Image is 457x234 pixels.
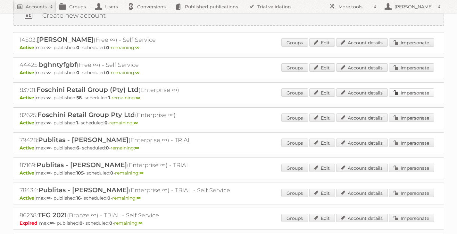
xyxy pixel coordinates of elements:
a: Account details [336,38,388,47]
h2: 86238: (Bronze ∞) - TRIAL - Self Service [20,211,244,220]
h2: Accounts [26,4,47,10]
strong: 58 [76,95,82,101]
h2: More tools [338,4,370,10]
span: remaining: [112,195,141,201]
a: Edit [309,88,335,97]
span: Expired [20,220,39,226]
strong: 1 [76,120,78,126]
a: Groups [281,189,308,197]
h2: [PERSON_NAME] [393,4,435,10]
strong: ∞ [137,195,141,201]
a: Edit [309,63,335,72]
span: Active [20,170,36,176]
strong: 0 [79,220,83,226]
strong: ∞ [139,170,144,176]
a: Groups [281,113,308,122]
strong: ∞ [46,120,51,126]
a: Groups [281,88,308,97]
span: Active [20,145,36,151]
a: Edit [309,139,335,147]
p: max: - published: - scheduled: - [20,170,437,176]
a: Account details [336,189,388,197]
strong: ∞ [46,45,51,50]
span: Active [20,195,36,201]
p: max: - published: - scheduled: - [20,120,437,126]
strong: ∞ [46,95,51,101]
strong: 0 [106,45,109,50]
a: Account details [336,139,388,147]
a: Groups [281,63,308,72]
a: Account details [336,88,388,97]
a: Edit [309,164,335,172]
p: max: - published: - scheduled: - [20,145,437,151]
a: Account details [336,63,388,72]
a: Edit [309,38,335,47]
a: Edit [309,214,335,222]
a: Impersonate [389,113,434,122]
span: bghntyfgbf [39,61,77,68]
h2: 78434: (Enterprise ∞) - TRIAL - Self Service [20,186,244,194]
strong: 0 [106,145,109,151]
span: Foschini Retail Group (Pty) Ltd [37,86,138,94]
a: Impersonate [389,88,434,97]
strong: ∞ [46,195,51,201]
span: Active [20,70,36,76]
a: Impersonate [389,63,434,72]
p: max: - published: - scheduled: - [20,70,437,76]
strong: ∞ [46,70,51,76]
span: remaining: [111,45,139,50]
span: remaining: [111,145,139,151]
span: Publitas - [PERSON_NAME] [38,186,129,194]
strong: 0 [104,120,108,126]
a: Impersonate [389,38,434,47]
span: remaining: [111,70,139,76]
a: Groups [281,38,308,47]
strong: ∞ [138,220,143,226]
a: Impersonate [389,214,434,222]
a: Edit [309,113,335,122]
a: Account details [336,214,388,222]
strong: ∞ [135,145,139,151]
h2: 44425: (Free ∞) - Self Service [20,61,244,69]
strong: 16 [76,195,81,201]
a: Groups [281,164,308,172]
strong: ∞ [50,220,54,226]
strong: ∞ [135,45,139,50]
h2: 83701: (Enterprise ∞) [20,86,244,94]
span: Publitas - [PERSON_NAME] [38,136,129,144]
a: Impersonate [389,164,434,172]
strong: 0 [76,70,79,76]
strong: 1 [108,95,110,101]
a: Edit [309,189,335,197]
strong: ∞ [134,120,138,126]
p: max: - published: - scheduled: - [20,220,437,226]
a: Groups [281,139,308,147]
a: Groups [281,214,308,222]
strong: 105 [76,170,84,176]
p: max: - published: - scheduled: - [20,95,437,101]
strong: 0 [107,195,111,201]
h2: 14503: (Free ∞) - Self Service [20,36,244,44]
strong: ∞ [135,70,139,76]
strong: ∞ [46,170,51,176]
span: Active [20,45,36,50]
p: max: - published: - scheduled: - [20,45,437,50]
span: [PERSON_NAME] [37,36,94,43]
h2: 87169: (Enterprise ∞) - TRIAL [20,161,244,169]
strong: 0 [110,170,113,176]
span: remaining: [112,95,140,101]
span: remaining: [109,120,138,126]
span: TFG 2021 [38,211,67,219]
span: remaining: [115,170,144,176]
a: Account details [336,164,388,172]
strong: 0 [106,70,109,76]
strong: 6 [76,145,79,151]
span: Active [20,95,36,101]
strong: 0 [109,220,112,226]
h2: 82625: (Enterprise ∞) [20,111,244,119]
a: Account details [336,113,388,122]
strong: ∞ [46,145,51,151]
a: Impersonate [389,139,434,147]
p: max: - published: - scheduled: - [20,195,437,201]
span: Publitas - [PERSON_NAME] [37,161,127,169]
